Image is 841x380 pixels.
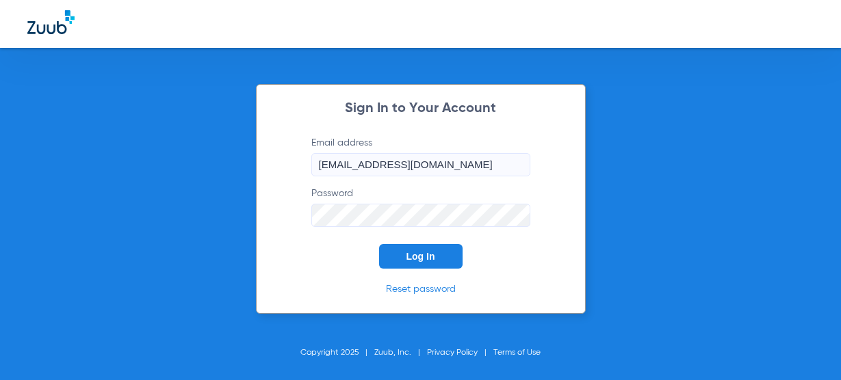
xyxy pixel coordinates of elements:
[493,349,541,357] a: Terms of Use
[406,251,435,262] span: Log In
[27,10,75,34] img: Zuub Logo
[379,244,463,269] button: Log In
[311,204,530,227] input: Password
[311,136,530,176] label: Email address
[427,349,478,357] a: Privacy Policy
[386,284,456,294] a: Reset password
[311,153,530,176] input: Email address
[374,346,427,359] li: Zuub, Inc.
[291,102,551,116] h2: Sign In to Your Account
[311,187,530,227] label: Password
[300,346,374,359] li: Copyright 2025
[773,314,841,380] iframe: Chat Widget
